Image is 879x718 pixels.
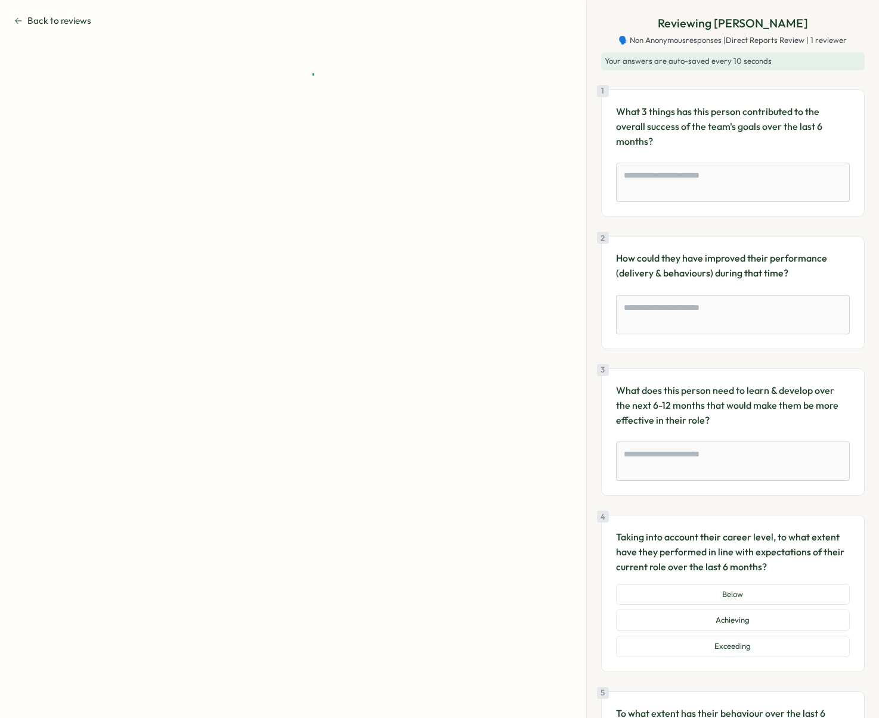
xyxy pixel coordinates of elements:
[605,56,772,66] span: Your answers are auto-saved every 10 seconds
[597,364,609,376] div: 3
[616,610,850,631] button: Achieving
[597,511,609,523] div: 4
[616,104,850,148] p: What 3 things has this person contributed to the overall success of the team's goals over the las...
[616,383,850,427] p: What does this person need to learn & develop over the next 6-12 months that would make them be m...
[27,14,91,27] span: Back to reviews
[658,14,808,33] p: Reviewing [PERSON_NAME]
[597,687,609,699] div: 5
[616,584,850,605] button: Below
[597,232,609,244] div: 2
[597,85,609,97] div: 1
[618,35,847,46] span: 🗣️ Non Anonymous responses | Direct Reports Review | 1 reviewer
[616,636,850,657] button: Exceeding
[14,14,91,27] button: Back to reviews
[616,251,850,281] p: How could they have improved their performance (delivery & behaviours) during that time?
[616,530,850,574] p: Taking into account their career level, to what extent have they performed in line with expectati...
